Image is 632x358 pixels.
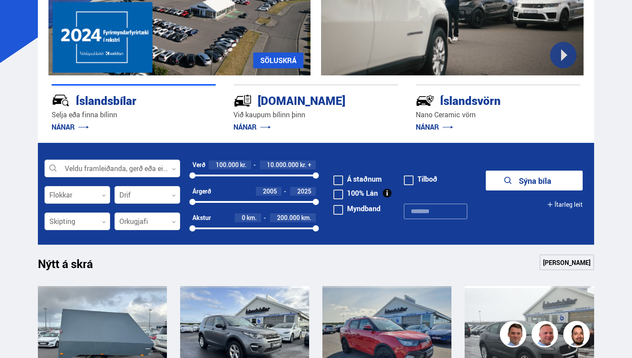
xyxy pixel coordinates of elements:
[486,171,583,190] button: Sýna bíla
[501,322,528,349] img: FbJEzSuNWCJXmdc-.webp
[301,214,311,221] span: km.
[297,187,311,195] span: 2025
[540,254,594,270] a: [PERSON_NAME]
[38,257,108,276] h1: Nýtt á skrá
[333,190,378,197] label: 100% Lán
[52,92,185,108] div: Íslandsbílar
[52,122,89,132] a: NÁNAR
[416,92,549,108] div: Íslandsvörn
[233,91,252,110] img: tr5P-W3DuiFaO7aO.svg
[192,161,205,168] div: Verð
[300,161,307,168] span: kr.
[277,213,300,222] span: 200.000
[216,160,239,169] span: 100.000
[404,175,437,183] label: Tilboð
[263,187,277,195] span: 2005
[192,188,211,195] div: Árgerð
[308,161,311,168] span: +
[240,161,247,168] span: kr.
[242,213,245,222] span: 0
[416,122,453,132] a: NÁNAR
[52,91,70,110] img: JRvxyua_JYH6wB4c.svg
[533,322,559,349] img: siFngHWaQ9KaOqBr.png
[233,92,367,108] div: [DOMAIN_NAME]
[267,160,299,169] span: 10.000.000
[333,205,381,212] label: Myndband
[52,110,216,120] p: Selja eða finna bílinn
[333,175,382,183] label: Á staðnum
[7,4,33,30] button: Open LiveChat chat widget
[547,194,583,214] button: Ítarleg leit
[416,110,580,120] p: Nano Ceramic vörn
[416,91,434,110] img: -Svtn6bYgwAsiwNX.svg
[233,122,271,132] a: NÁNAR
[565,322,591,349] img: nhp88E3Fdnt1Opn2.png
[253,52,303,68] a: SÖLUSKRÁ
[233,110,398,120] p: Við kaupum bílinn þinn
[192,214,211,221] div: Akstur
[247,214,257,221] span: km.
